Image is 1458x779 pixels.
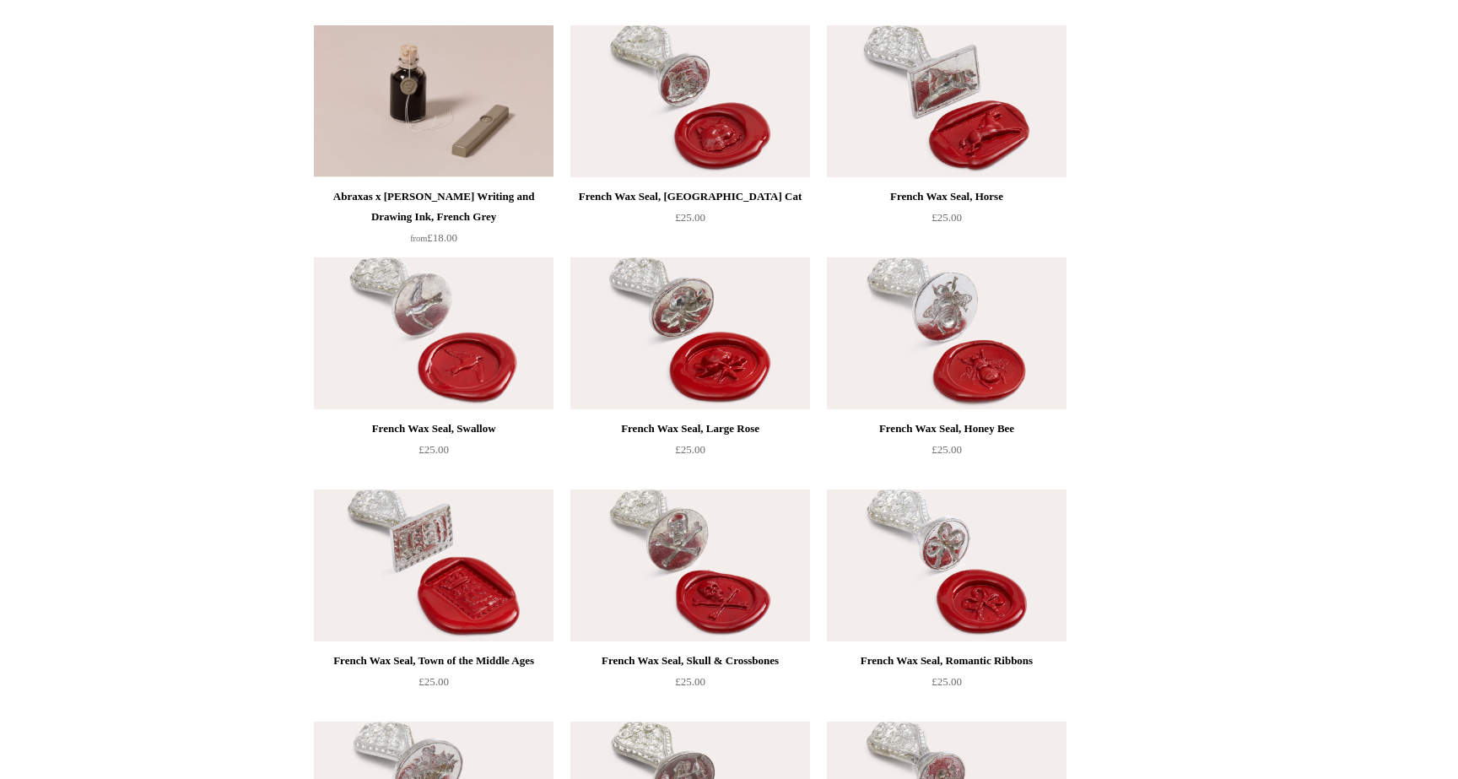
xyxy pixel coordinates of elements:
a: French Wax Seal, Town of the Middle Ages £25.00 [314,651,553,720]
div: French Wax Seal, Horse [831,187,1062,207]
div: French Wax Seal, Large Rose [575,419,806,439]
span: £18.00 [410,231,457,244]
div: French Wax Seal, Town of the Middle Ages [318,651,549,671]
span: £25.00 [931,211,962,224]
a: French Wax Seal, Swallow French Wax Seal, Swallow [314,257,553,409]
a: French Wax Seal, Horse £25.00 [827,187,1066,256]
span: £25.00 [675,211,705,224]
img: French Wax Seal, Honey Bee [827,257,1066,409]
img: French Wax Seal, Large Rose [570,257,810,409]
a: French Wax Seal, Honey Bee French Wax Seal, Honey Bee [827,257,1066,409]
span: £25.00 [931,675,962,688]
a: French Wax Seal, Romantic Ribbons French Wax Seal, Romantic Ribbons [827,490,1066,641]
a: French Wax Seal, Town of the Middle Ages French Wax Seal, Town of the Middle Ages [314,490,553,641]
img: Abraxas x Steve Harrison Writing and Drawing Ink, French Grey [314,25,553,177]
span: £25.00 [675,675,705,688]
span: from [410,234,427,243]
a: French Wax Seal, Horse French Wax Seal, Horse [827,25,1066,177]
img: French Wax Seal, Horse [827,25,1066,177]
a: Abraxas x Steve Harrison Writing and Drawing Ink, French Grey Abraxas x Steve Harrison Writing an... [314,25,553,177]
a: Abraxas x [PERSON_NAME] Writing and Drawing Ink, French Grey from£18.00 [314,187,553,256]
a: French Wax Seal, Honey Bee £25.00 [827,419,1066,488]
div: French Wax Seal, Skull & Crossbones [575,651,806,671]
img: French Wax Seal, Cheshire Cat [570,25,810,177]
a: French Wax Seal, Skull & Crossbones French Wax Seal, Skull & Crossbones [570,490,810,641]
div: French Wax Seal, Honey Bee [831,419,1062,439]
a: French Wax Seal, Large Rose £25.00 [570,419,810,488]
a: French Wax Seal, Large Rose French Wax Seal, Large Rose [570,257,810,409]
img: French Wax Seal, Town of the Middle Ages [314,490,553,641]
a: French Wax Seal, [GEOGRAPHIC_DATA] Cat £25.00 [570,187,810,256]
div: French Wax Seal, [GEOGRAPHIC_DATA] Cat [575,187,806,207]
img: French Wax Seal, Skull & Crossbones [570,490,810,641]
a: French Wax Seal, Skull & Crossbones £25.00 [570,651,810,720]
img: French Wax Seal, Swallow [314,257,553,409]
span: £25.00 [675,443,705,456]
span: £25.00 [931,443,962,456]
img: French Wax Seal, Romantic Ribbons [827,490,1066,641]
span: £25.00 [418,675,449,688]
div: French Wax Seal, Swallow [318,419,549,439]
span: £25.00 [418,443,449,456]
div: Abraxas x [PERSON_NAME] Writing and Drawing Ink, French Grey [318,187,549,227]
a: French Wax Seal, Romantic Ribbons £25.00 [827,651,1066,720]
a: French Wax Seal, Cheshire Cat French Wax Seal, Cheshire Cat [570,25,810,177]
div: French Wax Seal, Romantic Ribbons [831,651,1062,671]
a: French Wax Seal, Swallow £25.00 [314,419,553,488]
